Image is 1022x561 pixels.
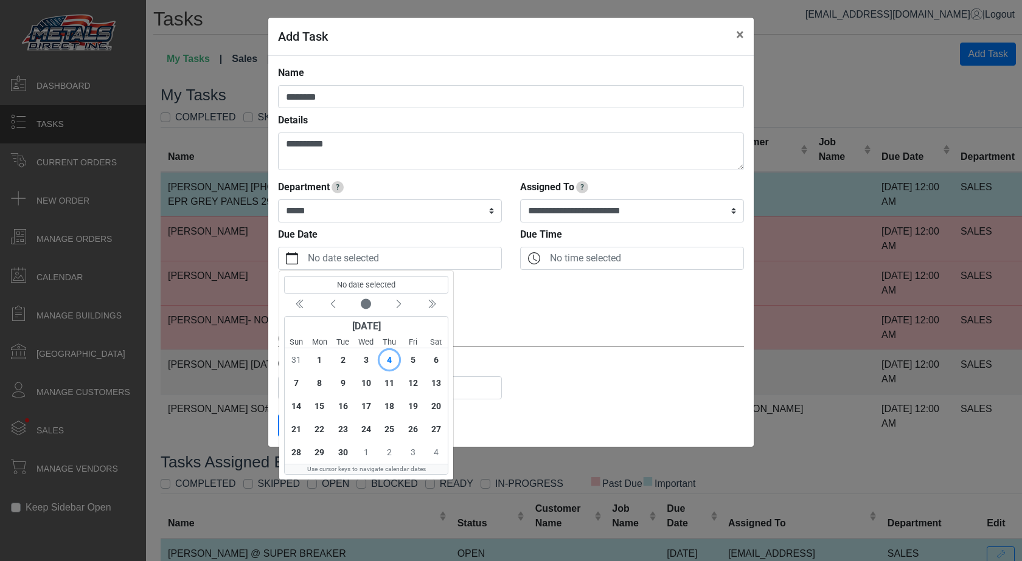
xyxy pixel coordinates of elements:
[378,394,401,418] div: Thursday, September 18, 2025
[308,394,331,418] div: Monday, September 15, 2025
[378,348,401,371] div: Thursday, September 4, 2025 (Today)
[279,247,305,269] button: calendar
[286,252,298,264] svg: calendar
[333,373,353,393] span: 9
[401,418,424,441] div: Friday, September 26, 2025
[401,371,424,394] div: Friday, September 12, 2025
[332,418,355,441] div: Tuesday, September 23, 2025
[426,396,446,416] span: 20
[278,229,318,240] strong: Due Date
[403,373,423,393] span: 12
[403,419,423,439] span: 26
[278,67,304,78] strong: Name
[425,348,448,371] div: Saturday, September 6, 2025
[295,299,306,310] svg: chevron double left
[287,350,306,370] span: 31
[378,371,401,394] div: Thursday, September 11, 2025
[287,442,306,462] span: 28
[285,317,448,336] div: [DATE]
[401,394,424,418] div: Friday, September 19, 2025
[356,373,376,393] span: 10
[355,336,378,348] small: Wednesday
[285,394,308,418] div: Sunday, September 14, 2025
[380,442,399,462] span: 2
[355,348,378,371] div: Wednesday, September 3, 2025
[333,442,353,462] span: 30
[285,464,448,473] div: Use cursor keys to navigate calendar dates
[401,336,424,348] small: Friday
[287,373,306,393] span: 7
[350,296,383,314] button: Current month
[361,299,372,310] svg: circle fill
[285,418,308,441] div: Sunday, September 21, 2025
[380,373,399,393] span: 11
[356,442,376,462] span: 1
[356,396,376,416] span: 17
[425,371,448,394] div: Saturday, September 13, 2025
[284,296,448,314] div: Calendar navigation
[380,396,399,416] span: 18
[355,394,378,418] div: Wednesday, September 17, 2025
[310,350,329,370] span: 1
[332,441,355,464] div: Tuesday, September 30, 2025
[287,419,306,439] span: 21
[415,296,448,314] button: Next year
[285,336,308,348] small: Sunday
[278,332,744,347] div: Optional: Link to
[403,442,423,462] span: 3
[332,394,355,418] div: Tuesday, September 16, 2025
[394,299,405,310] svg: chevron left
[308,348,331,371] div: Monday, September 1, 2025
[333,419,353,439] span: 23
[401,348,424,371] div: Friday, September 5, 2025
[278,414,315,437] button: Save
[426,299,437,310] svg: chevron double left
[278,114,308,126] strong: Details
[425,394,448,418] div: Saturday, September 20, 2025
[285,348,308,371] div: Sunday, August 31, 2025
[547,247,743,269] label: No time selected
[426,442,446,462] span: 4
[378,336,401,348] small: Thursday
[403,396,423,416] span: 19
[355,418,378,441] div: Wednesday, September 24, 2025
[310,442,329,462] span: 29
[528,252,540,264] svg: clock
[355,371,378,394] div: Wednesday, September 10, 2025
[308,336,331,348] small: Monday
[726,18,754,52] button: Close
[378,418,401,441] div: Thursday, September 25, 2025
[333,396,353,416] span: 16
[328,299,339,310] svg: chevron left
[308,441,331,464] div: Monday, September 29, 2025
[425,336,448,348] small: Saturday
[305,247,501,269] label: No date selected
[356,419,376,439] span: 24
[287,396,306,416] span: 14
[520,229,562,240] strong: Due Time
[521,247,547,269] button: clock
[333,350,353,370] span: 2
[425,441,448,464] div: Saturday, October 4, 2025
[284,296,317,314] button: Previous year
[380,419,399,439] span: 25
[310,373,329,393] span: 8
[425,418,448,441] div: Saturday, September 27, 2025
[285,441,308,464] div: Sunday, September 28, 2025
[426,350,446,370] span: 6
[278,181,330,193] strong: Department
[520,181,574,193] strong: Assigned To
[284,276,448,294] output: No date selected
[308,418,331,441] div: Monday, September 22, 2025
[355,441,378,464] div: Wednesday, October 1, 2025
[576,181,588,193] span: Track who this task is assigned to
[285,371,308,394] div: Sunday, September 7, 2025
[426,373,446,393] span: 13
[332,181,344,193] span: Selecting a department will automatically assign to an employee in that department
[317,296,350,314] button: Previous month
[308,371,331,394] div: Monday, September 8, 2025
[278,27,328,46] h5: Add Task
[310,396,329,416] span: 15
[403,350,423,370] span: 5
[332,336,355,348] small: Tuesday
